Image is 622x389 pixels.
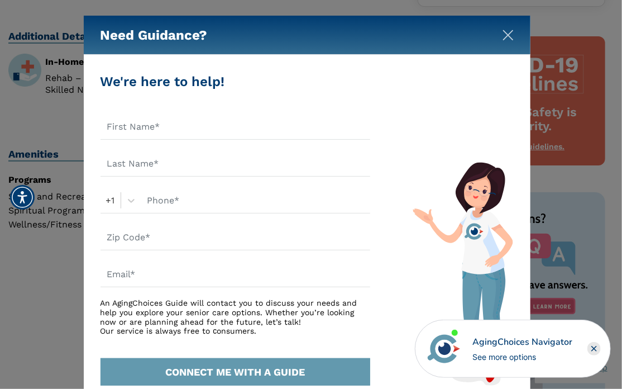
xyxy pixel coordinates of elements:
button: Close [503,27,514,39]
input: Email* [101,262,370,287]
button: CONNECT ME WITH A GUIDE [101,358,370,386]
div: Accessibility Menu [10,185,35,210]
input: Phone* [141,188,370,214]
div: An AgingChoices Guide will contact you to discuss your needs and help you explore your senior car... [101,298,370,336]
img: avatar [425,330,463,368]
div: See more options [472,351,572,363]
img: modal-close.svg [503,30,514,41]
input: First Name* [101,114,370,140]
img: match-guide-form.svg [413,162,513,386]
div: AgingChoices Navigator [472,335,572,349]
input: Last Name* [101,151,370,177]
input: Zip Code* [101,225,370,250]
h5: Need Guidance? [101,16,208,55]
div: We're here to help! [101,72,370,92]
div: Close [587,342,601,355]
